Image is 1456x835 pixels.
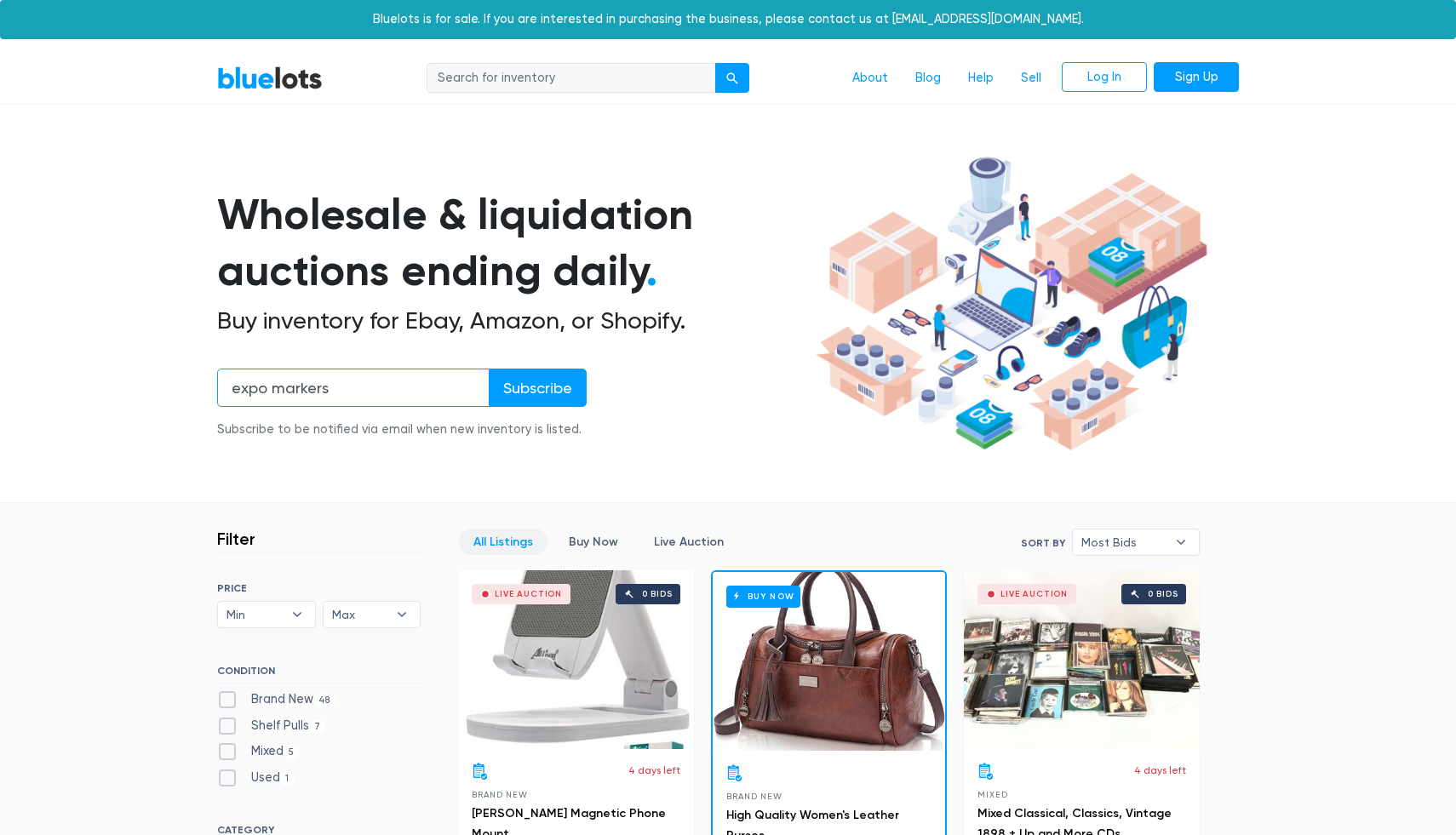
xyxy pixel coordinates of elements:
[280,772,295,786] span: 1
[810,149,1213,459] img: hero-ee84e7d0318cb26816c560f6b4441b76977f77a177738b4e94f68c95b2b83dbb.png
[217,690,335,709] label: Brand New
[628,763,680,778] p: 4 days left
[1062,62,1147,93] a: Log In
[839,62,902,94] a: About
[313,694,335,707] span: 48
[458,570,694,749] a: Live Auction 0 bids
[902,62,954,94] a: Blog
[226,602,283,627] span: Min
[217,717,326,735] label: Shelf Pulls
[642,590,673,598] div: 0 bids
[217,742,300,761] label: Mixed
[217,769,295,787] label: Used
[639,529,738,555] a: Live Auction
[427,63,716,94] input: Search for inventory
[472,790,527,799] span: Brand New
[954,62,1007,94] a: Help
[1021,535,1065,551] label: Sort By
[384,602,420,627] b: ▾
[284,746,300,760] span: 5
[217,186,810,300] h1: Wholesale & liquidation auctions ending daily
[646,245,657,296] span: .
[1007,62,1055,94] a: Sell
[217,369,490,407] input: Enter your email address
[726,586,800,607] h6: Buy Now
[554,529,633,555] a: Buy Now
[217,306,810,335] h2: Buy inventory for Ebay, Amazon, or Shopify.
[332,602,388,627] span: Max
[1148,590,1178,598] div: 0 bids
[489,369,587,407] input: Subscribe
[217,66,323,90] a: BlueLots
[964,570,1200,749] a: Live Auction 0 bids
[1163,529,1199,555] b: ▾
[279,602,315,627] b: ▾
[1154,62,1239,93] a: Sign Up
[217,582,421,594] h6: PRICE
[495,590,562,598] div: Live Auction
[726,792,782,801] span: Brand New
[713,572,945,751] a: Buy Now
[1134,763,1186,778] p: 4 days left
[1000,590,1068,598] div: Live Auction
[459,529,547,555] a: All Listings
[217,529,255,549] h3: Filter
[977,790,1007,799] span: Mixed
[309,720,326,734] span: 7
[217,665,421,683] h6: CONDITION
[1081,529,1167,555] span: Most Bids
[217,420,587,439] div: Subscribe to be notified via email when new inventory is listed.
